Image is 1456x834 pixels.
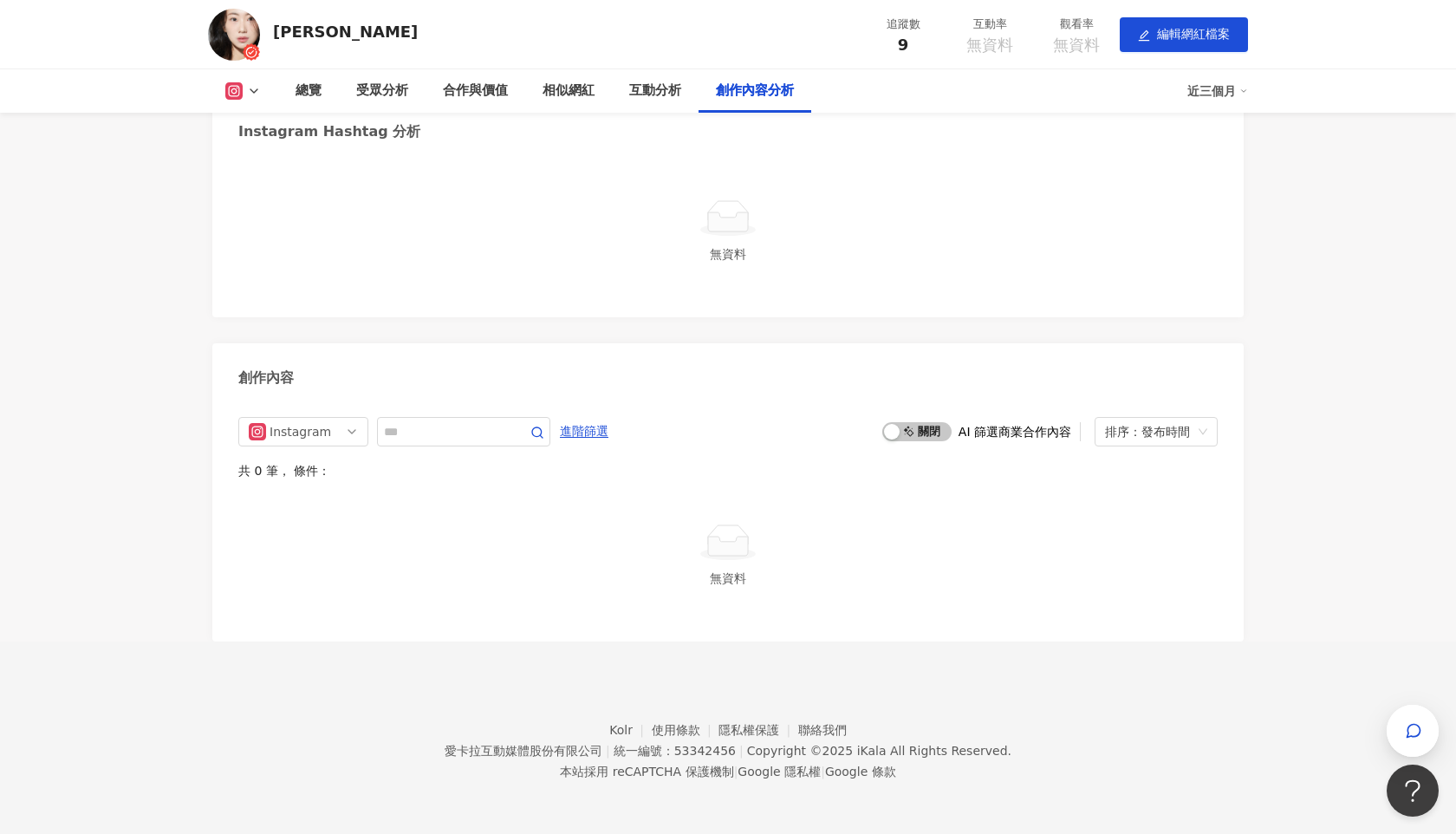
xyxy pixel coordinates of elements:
[898,36,909,54] span: 9
[443,81,508,101] div: 合作與價值
[1387,765,1439,817] iframe: Help Scout Beacon - Open
[821,765,825,779] span: |
[718,723,798,737] a: 隱私權保護
[543,81,595,101] div: 相似網紅
[1053,36,1100,54] span: 無資料
[739,744,744,758] span: |
[870,16,936,33] div: 追蹤數
[957,16,1023,33] div: 互動率
[609,723,651,737] a: Kolr
[734,765,738,779] span: |
[1120,17,1248,52] button: edit編輯網紅檔案
[238,368,294,388] div: 創作內容
[614,744,736,758] div: 統一編號：53342456
[208,9,260,61] img: KOL Avatar
[238,122,420,141] div: Instagram Hashtag 分析
[1157,27,1230,41] span: 編輯網紅檔案
[857,744,887,758] a: iKala
[245,244,1211,264] div: 無資料
[270,418,326,446] div: Instagram
[1187,77,1248,105] div: 近三個月
[747,744,1011,758] div: Copyright © 2025 All Rights Reserved.
[1105,418,1192,446] div: 排序：發布時間
[966,36,1013,54] span: 無資料
[825,765,896,779] a: Google 條款
[716,81,794,101] div: 創作內容分析
[798,723,847,737] a: 聯絡我們
[1138,29,1150,42] span: edit
[559,417,609,445] button: 進階篩選
[245,569,1211,588] div: 無資料
[356,81,408,101] div: 受眾分析
[445,744,602,758] div: 愛卡拉互動媒體股份有限公司
[273,21,418,42] div: [PERSON_NAME]
[652,723,719,737] a: 使用條款
[296,81,322,101] div: 總覽
[629,81,681,101] div: 互動分析
[738,765,821,779] a: Google 隱私權
[606,744,610,758] span: |
[959,425,1071,439] div: AI 篩選商業合作內容
[1043,16,1109,33] div: 觀看率
[238,464,1218,478] div: 共 0 筆 ， 條件：
[560,418,608,446] span: 進階篩選
[560,761,895,782] span: 本站採用 reCAPTCHA 保護機制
